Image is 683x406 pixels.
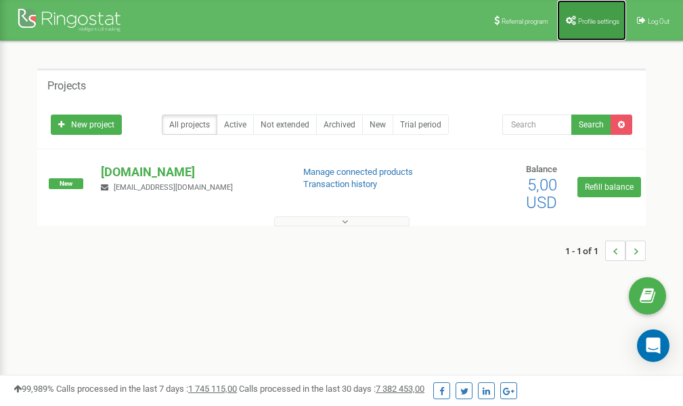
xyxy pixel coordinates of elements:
[114,183,233,192] span: [EMAIL_ADDRESS][DOMAIN_NAME]
[303,167,413,177] a: Manage connected products
[362,115,393,135] a: New
[253,115,317,135] a: Not extended
[571,115,611,135] button: Search
[393,115,449,135] a: Trial period
[502,115,572,135] input: Search
[648,18,669,25] span: Log Out
[502,18,548,25] span: Referral program
[162,115,217,135] a: All projects
[49,178,83,189] span: New
[376,384,424,394] u: 7 382 453,00
[526,176,557,212] span: 5,00 USD
[526,164,557,174] span: Balance
[303,179,377,189] a: Transaction history
[56,384,237,394] span: Calls processed in the last 7 days :
[565,227,646,275] nav: ...
[51,115,122,135] a: New project
[577,177,641,197] a: Refill balance
[101,163,281,181] p: [DOMAIN_NAME]
[565,241,605,261] span: 1 - 1 of 1
[14,384,54,394] span: 99,989%
[188,384,237,394] u: 1 745 115,00
[578,18,619,25] span: Profile settings
[316,115,363,135] a: Archived
[239,384,424,394] span: Calls processed in the last 30 days :
[217,115,254,135] a: Active
[47,80,86,92] h5: Projects
[637,329,669,362] div: Open Intercom Messenger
